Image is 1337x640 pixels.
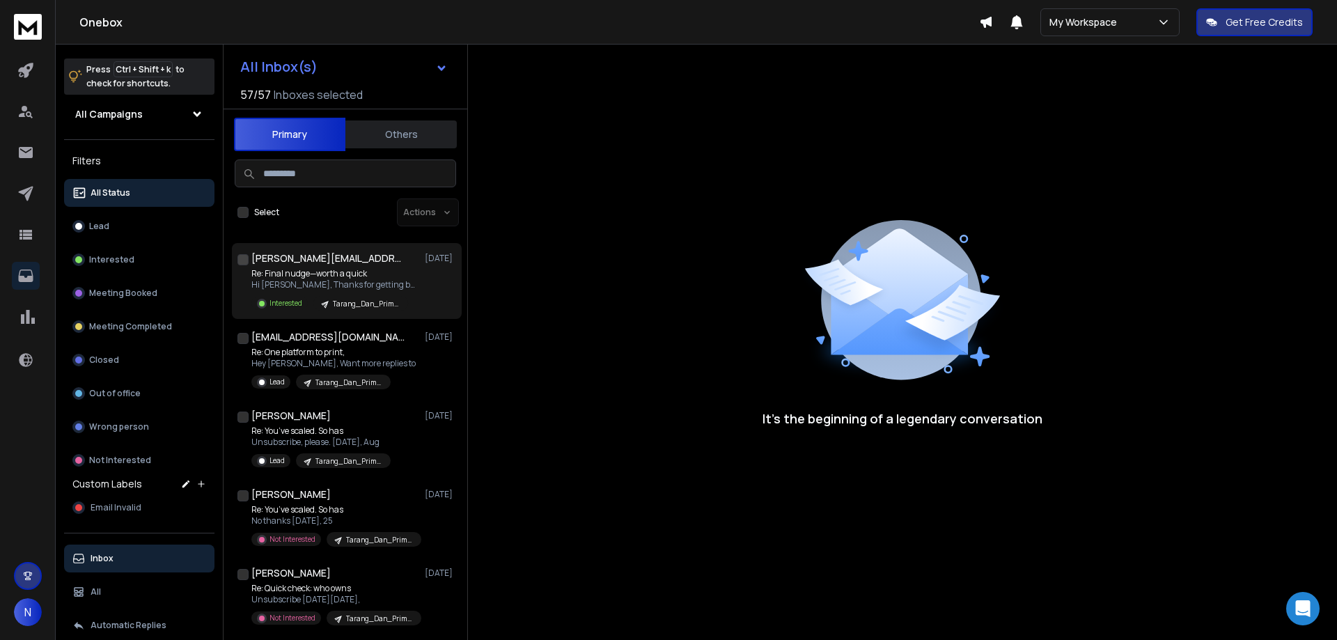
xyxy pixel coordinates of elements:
[251,409,331,423] h1: [PERSON_NAME]
[274,86,363,103] h3: Inboxes selected
[64,313,214,341] button: Meeting Completed
[251,251,405,265] h1: [PERSON_NAME][EMAIL_ADDRESS]
[1286,592,1320,625] div: Open Intercom Messenger
[425,253,456,264] p: [DATE]
[89,221,109,232] p: Lead
[315,456,382,467] p: Tarang_Dan_Primack_June_July_2025
[254,207,279,218] label: Select
[269,534,315,545] p: Not Interested
[89,455,151,466] p: Not Interested
[64,151,214,171] h3: Filters
[315,377,382,388] p: Tarang_Dan_Primack_June_July_2025
[251,426,391,437] p: Re: You’ve scaled. So has
[64,380,214,407] button: Out of office
[64,413,214,441] button: Wrong person
[425,331,456,343] p: [DATE]
[89,254,134,265] p: Interested
[333,299,400,309] p: Tarang_Dan_Primack_June_July_2025
[251,358,416,369] p: Hey [PERSON_NAME], Want more replies to
[64,545,214,572] button: Inbox
[64,446,214,474] button: Not Interested
[251,347,416,358] p: Re: One platform to print,
[64,578,214,606] button: All
[89,321,172,332] p: Meeting Completed
[346,535,413,545] p: Tarang_Dan_Primack_June_July_2025
[64,346,214,374] button: Closed
[251,583,419,594] p: Re: Quick check: who owns
[64,494,214,522] button: Email Invalid
[114,61,173,77] span: Ctrl + Shift + k
[72,477,142,491] h3: Custom Labels
[64,246,214,274] button: Interested
[251,330,405,344] h1: [EMAIL_ADDRESS][DOMAIN_NAME]
[425,489,456,500] p: [DATE]
[89,388,141,399] p: Out of office
[345,119,457,150] button: Others
[91,553,114,564] p: Inbox
[251,566,331,580] h1: [PERSON_NAME]
[269,613,315,623] p: Not Interested
[251,437,391,448] p: Unsubscribe, please. [DATE], Aug
[64,212,214,240] button: Lead
[89,421,149,432] p: Wrong person
[91,502,141,513] span: Email Invalid
[269,455,285,466] p: Lead
[79,14,979,31] h1: Onebox
[251,279,419,290] p: Hi [PERSON_NAME], Thanks for getting back
[269,377,285,387] p: Lead
[91,586,101,598] p: All
[240,86,271,103] span: 57 / 57
[89,354,119,366] p: Closed
[14,598,42,626] button: N
[229,53,459,81] button: All Inbox(s)
[91,620,166,631] p: Automatic Replies
[64,179,214,207] button: All Status
[1196,8,1313,36] button: Get Free Credits
[269,298,302,309] p: Interested
[1049,15,1123,29] p: My Workspace
[234,118,345,151] button: Primary
[251,268,419,279] p: Re: Final nudge—worth a quick
[64,100,214,128] button: All Campaigns
[425,568,456,579] p: [DATE]
[64,279,214,307] button: Meeting Booked
[251,487,331,501] h1: [PERSON_NAME]
[86,63,185,91] p: Press to check for shortcuts.
[89,288,157,299] p: Meeting Booked
[251,504,419,515] p: Re: You’ve scaled. So has
[64,611,214,639] button: Automatic Replies
[14,14,42,40] img: logo
[75,107,143,121] h1: All Campaigns
[763,409,1042,428] p: It’s the beginning of a legendary conversation
[91,187,130,198] p: All Status
[251,515,419,526] p: No thanks [DATE], 25
[346,614,413,624] p: Tarang_Dan_Primack_June_July_2025
[425,410,456,421] p: [DATE]
[240,60,318,74] h1: All Inbox(s)
[251,594,419,605] p: Unsubscribe [DATE][DATE],
[1226,15,1303,29] p: Get Free Credits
